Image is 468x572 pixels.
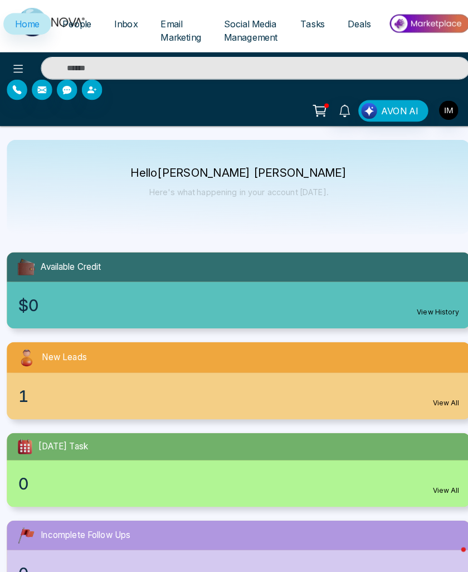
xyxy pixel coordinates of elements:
[40,519,128,532] span: Incomplete Follow Ups
[431,99,450,118] img: User Avatar
[18,463,28,486] span: 0
[128,183,340,193] p: Here's what happening in your account [DATE].
[158,18,197,42] span: Email Marketing
[147,13,208,47] a: Email Marketing
[3,13,50,34] a: Home
[38,432,86,445] span: [DATE] Task
[430,534,457,561] iframe: Intercom live chat
[14,18,39,29] span: Home
[409,301,450,311] a: View History
[50,13,101,34] a: People
[352,98,420,119] button: AVON AI
[425,390,450,400] a: View All
[18,8,85,36] img: Nova CRM Logo
[16,340,37,361] img: newLeads.svg
[41,345,85,357] span: New Leads
[354,101,370,117] img: Lead Flow
[16,252,36,272] img: availableCredit.svg
[18,377,28,400] span: 1
[112,18,135,29] span: Inbox
[16,515,36,535] img: followUps.svg
[208,13,284,47] a: Social Media Management
[220,18,272,42] span: Social Media Management
[101,13,147,34] a: Inbox
[381,11,461,36] img: Market-place.gif
[295,18,319,29] span: Tasks
[18,288,38,311] span: $0
[61,18,90,29] span: People
[128,165,340,174] p: Hello [PERSON_NAME] [PERSON_NAME]
[341,18,364,29] span: Deals
[16,429,33,447] img: todayTask.svg
[425,476,450,486] a: View All
[330,13,375,34] a: Deals
[374,102,411,115] span: AVON AI
[40,256,99,269] span: Available Credit
[284,13,330,34] a: Tasks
